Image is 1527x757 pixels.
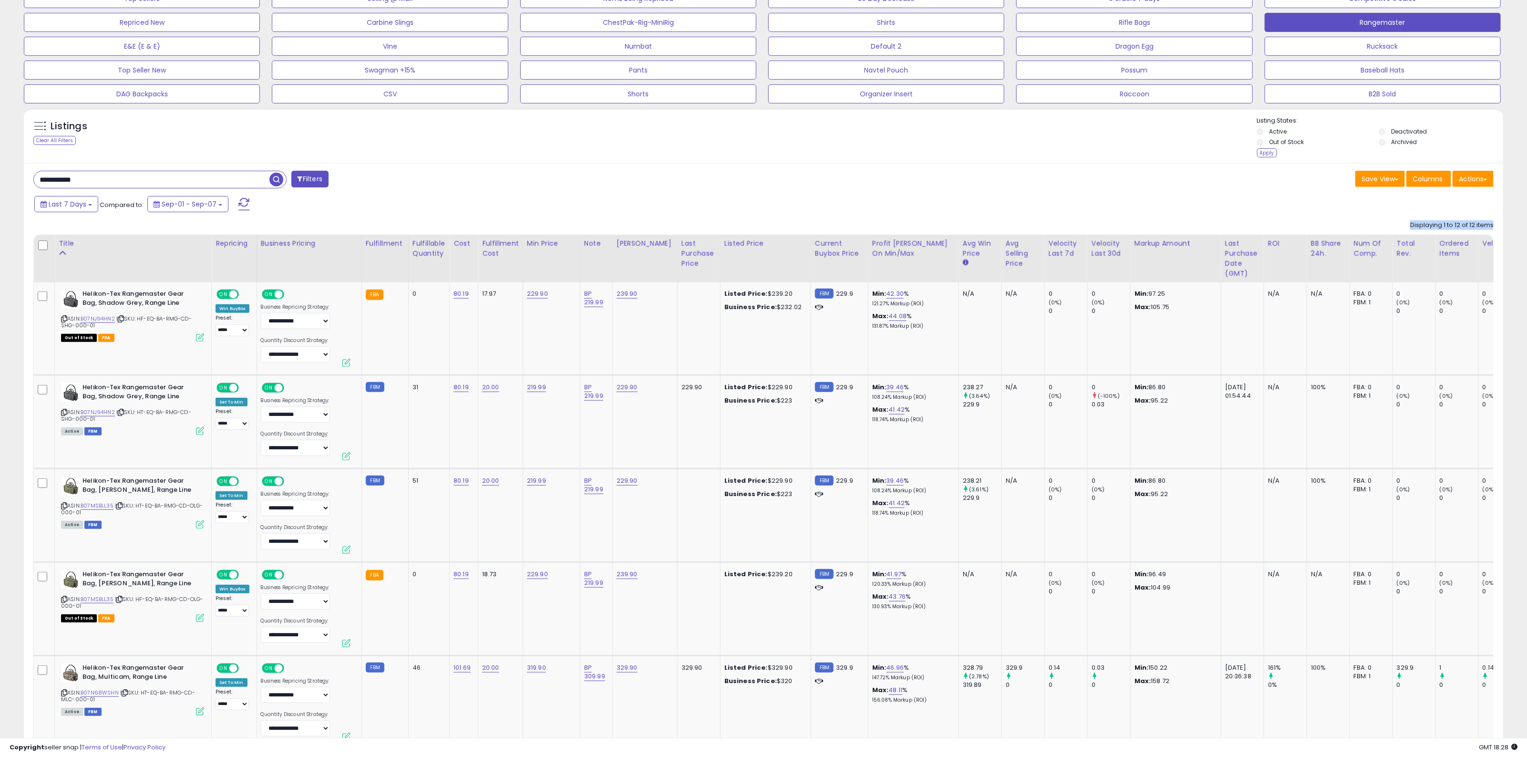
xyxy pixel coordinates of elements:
[366,476,384,486] small: FBM
[454,239,474,249] div: Cost
[1049,400,1087,409] div: 0
[413,477,442,485] div: 51
[1092,570,1130,579] div: 0
[1135,489,1151,498] strong: Max:
[1092,290,1130,298] div: 0
[1440,392,1453,400] small: (0%)
[836,383,853,392] span: 229.9
[84,427,102,436] span: FBM
[527,239,576,249] div: Min Price
[1483,477,1521,485] div: 0
[49,199,86,209] span: Last 7 Days
[1354,477,1385,485] div: FBA: 0
[61,502,203,516] span: | SKU: HT-EQ-BA-RMG-CD-OLG-000-01
[1225,383,1257,400] div: [DATE] 01:54:44
[969,392,990,400] small: (3.64%)
[1483,383,1521,392] div: 0
[61,570,204,621] div: ASIN:
[584,663,605,681] a: BP 309.99
[1440,383,1478,392] div: 0
[413,290,442,298] div: 0
[282,477,298,486] span: OFF
[724,302,777,311] b: Business Price:
[61,383,204,434] div: ASIN:
[84,521,102,529] span: FBM
[124,743,165,752] a: Privacy Policy
[61,477,80,496] img: 41ODu+HQb6L._SL40_.jpg
[272,37,508,56] button: Vine
[584,383,603,401] a: BP 219.99
[237,290,253,299] span: OFF
[261,491,330,498] label: Business Repricing Strategy:
[1006,477,1037,485] div: N/A
[887,383,904,392] a: 39.46
[237,384,253,392] span: OFF
[61,521,83,529] span: All listings currently available for purchase on Amazon
[836,289,853,298] span: 229.9
[454,289,469,299] a: 80.19
[872,476,887,485] b: Min:
[272,13,508,32] button: Carbine Slings
[963,400,1001,409] div: 229.9
[454,663,471,673] a: 101.69
[887,289,904,299] a: 42.30
[81,315,115,323] a: B07NJ94HN2
[162,199,217,209] span: Sep-01 - Sep-07
[1391,138,1417,146] label: Archived
[272,61,508,80] button: Swagman +15%
[454,476,469,486] a: 80.19
[1049,494,1087,502] div: 0
[216,398,248,406] div: Set To Min
[81,595,113,603] a: B07MSBLL35
[413,570,442,579] div: 0
[81,408,115,416] a: B07NJ94HN2
[482,290,516,298] div: 17.97
[1049,392,1062,400] small: (0%)
[520,13,756,32] button: ChestPak-Rig-MiniRig
[216,304,249,313] div: Win BuyBox
[724,570,804,579] div: $239.20
[1354,392,1385,400] div: FBM: 1
[1092,494,1130,502] div: 0
[1440,307,1478,315] div: 0
[454,570,469,579] a: 80.19
[1397,299,1410,306] small: (0%)
[413,239,445,259] div: Fulfillable Quantity
[724,383,768,392] b: Listed Price:
[724,490,804,498] div: $223
[1049,307,1087,315] div: 0
[1268,477,1300,485] div: N/A
[216,502,249,523] div: Preset:
[1135,396,1214,405] p: 95.22
[1265,61,1501,80] button: Baseball Hats
[872,477,951,494] div: %
[1311,477,1342,485] div: 100%
[1397,392,1410,400] small: (0%)
[1092,239,1126,259] div: Velocity Last 30d
[872,311,889,321] b: Max:
[217,477,229,486] span: ON
[1483,299,1496,306] small: (0%)
[872,405,951,423] div: %
[482,383,499,392] a: 20.00
[872,570,951,588] div: %
[261,431,330,437] label: Quantity Discount Strategy:
[1016,61,1252,80] button: Possum
[1135,477,1214,485] p: 86.80
[872,323,951,330] p: 131.87% Markup (ROI)
[872,570,887,579] b: Min:
[1049,570,1087,579] div: 0
[969,486,989,493] small: (3.61%)
[1135,383,1149,392] strong: Min:
[1257,116,1503,125] p: Listing States:
[261,397,330,404] label: Business Repricing Strategy:
[1049,239,1083,259] div: Velocity Last 7d
[1016,37,1252,56] button: Dragon Egg
[617,239,673,249] div: [PERSON_NAME]
[617,663,638,673] a: 329.90
[1268,239,1303,249] div: ROI
[872,383,887,392] b: Min:
[889,685,903,695] a: 48.11
[1483,494,1521,502] div: 0
[261,337,330,344] label: Quantity Discount Strategy:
